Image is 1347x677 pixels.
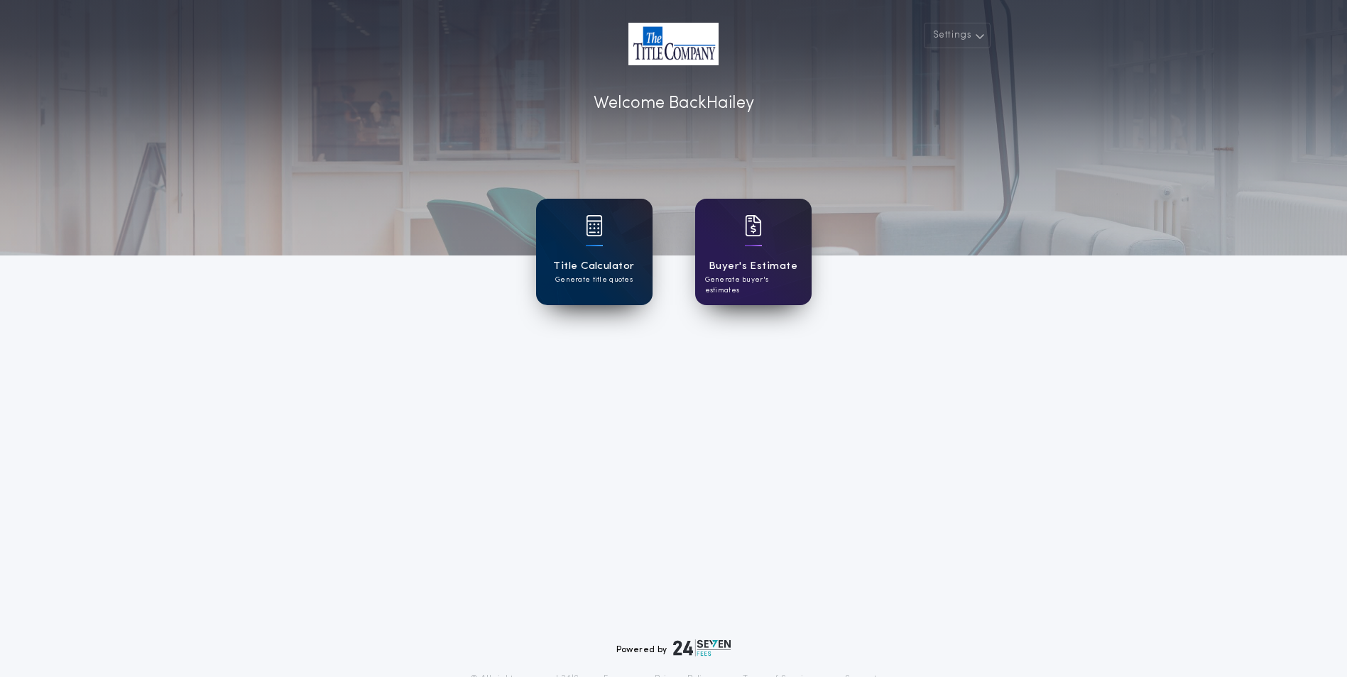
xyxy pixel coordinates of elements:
[709,258,797,275] h1: Buyer's Estimate
[555,275,633,285] p: Generate title quotes
[673,639,731,656] img: logo
[745,215,762,236] img: card icon
[536,199,653,305] a: card iconTitle CalculatorGenerate title quotes
[586,215,603,236] img: card icon
[695,199,812,305] a: card iconBuyer's EstimateGenerate buyer's estimates
[628,23,719,65] img: account-logo
[594,91,754,116] p: Welcome Back Hailey
[924,23,991,48] button: Settings
[705,275,802,296] p: Generate buyer's estimates
[553,258,634,275] h1: Title Calculator
[616,639,731,656] div: Powered by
